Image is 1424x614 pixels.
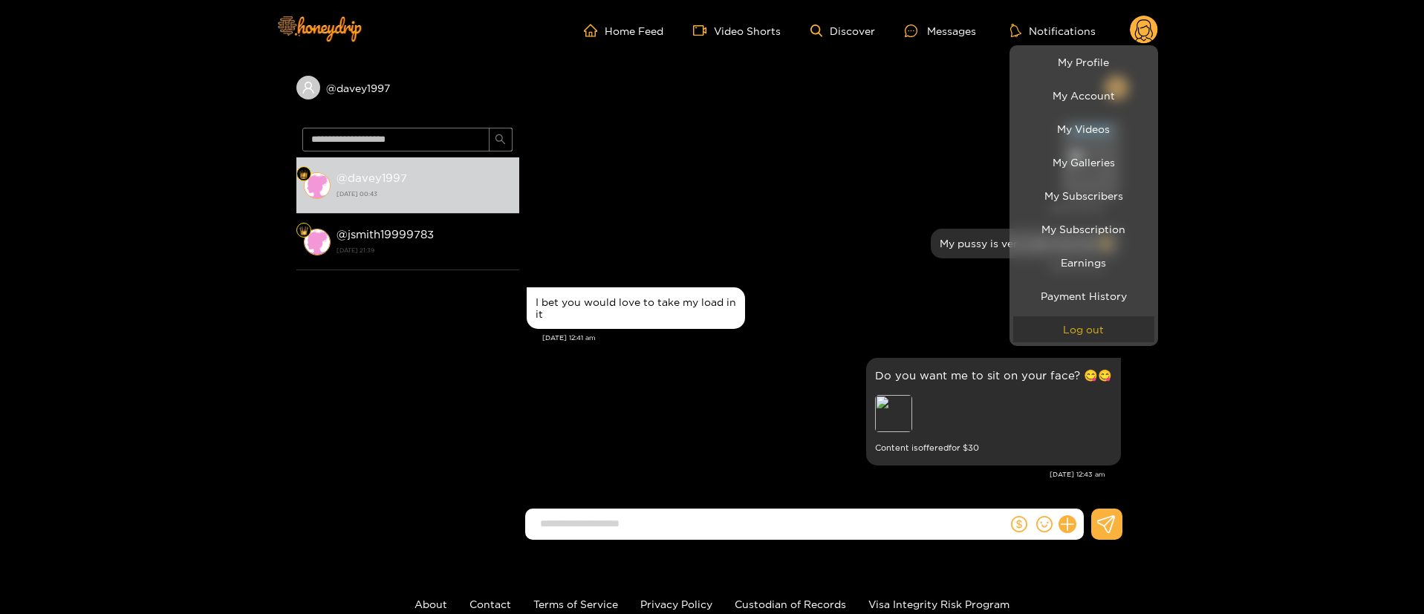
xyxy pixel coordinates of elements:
a: My Subscription [1013,216,1154,242]
button: Log out [1013,316,1154,342]
a: My Videos [1013,116,1154,142]
a: Earnings [1013,249,1154,275]
a: Payment History [1013,283,1154,309]
a: My Subscribers [1013,183,1154,209]
a: My Account [1013,82,1154,108]
a: My Profile [1013,49,1154,75]
a: My Galleries [1013,149,1154,175]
